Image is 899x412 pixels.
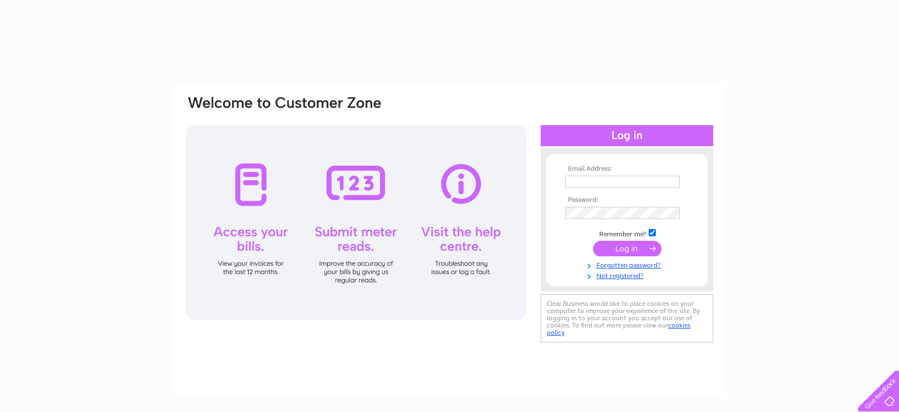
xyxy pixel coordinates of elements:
[562,227,691,239] td: Remember me?
[565,259,691,270] a: Forgotten password?
[562,165,691,173] th: Email Address:
[547,321,690,336] a: cookies policy
[541,294,713,342] div: Clear Business would like to place cookies on your computer to improve your experience of the sit...
[593,241,661,256] input: Submit
[562,196,691,204] th: Password:
[565,270,691,280] a: Not registered?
